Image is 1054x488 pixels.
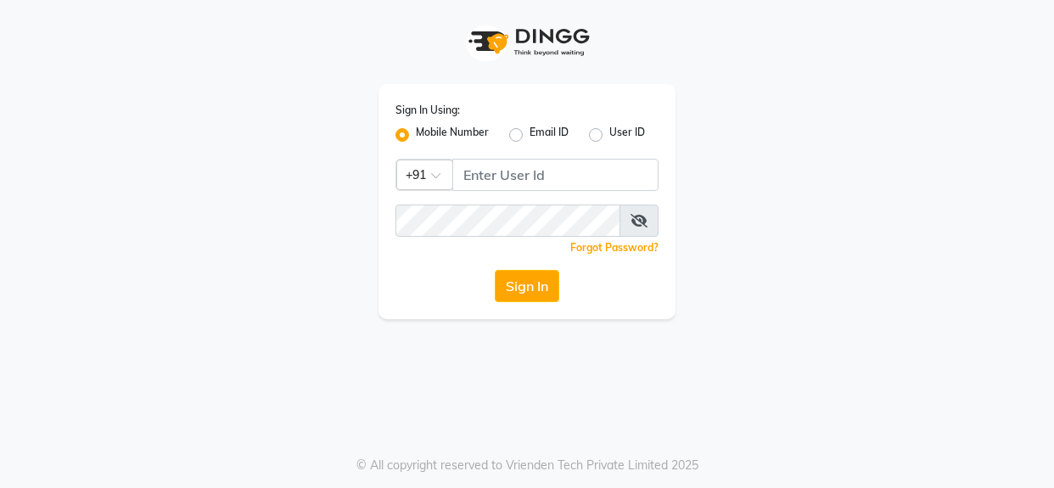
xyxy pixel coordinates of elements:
input: Username [452,159,659,191]
label: User ID [609,125,645,145]
label: Mobile Number [416,125,489,145]
a: Forgot Password? [570,241,659,254]
input: Username [395,205,620,237]
img: logo1.svg [459,17,595,67]
button: Sign In [495,270,559,302]
label: Sign In Using: [395,103,460,118]
label: Email ID [530,125,569,145]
